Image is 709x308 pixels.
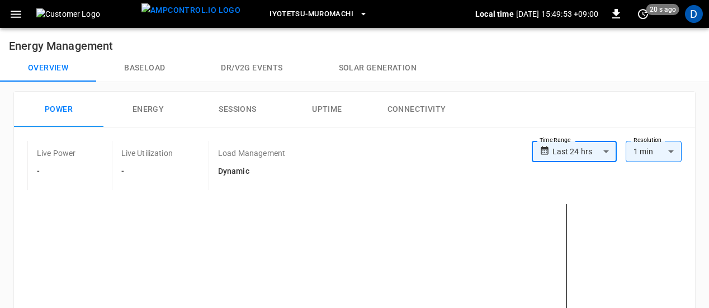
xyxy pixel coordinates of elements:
button: Iyotetsu-Muromachi [265,3,372,25]
div: profile-icon [685,5,703,23]
button: Baseload [96,55,193,82]
button: Energy [103,92,193,127]
p: [DATE] 15:49:53 +09:00 [516,8,598,20]
label: Time Range [540,136,571,145]
p: Load Management [218,148,285,159]
button: Dr/V2G events [193,55,310,82]
h6: - [121,165,173,178]
div: 1 min [626,141,682,162]
span: Iyotetsu-Muromachi [270,8,353,21]
img: Customer Logo [36,8,137,20]
button: Connectivity [372,92,461,127]
img: ampcontrol.io logo [141,3,240,17]
h6: Dynamic [218,165,285,178]
p: Live Power [37,148,76,159]
p: Local time [475,8,514,20]
div: Last 24 hrs [552,141,617,162]
button: Uptime [282,92,372,127]
button: Sessions [193,92,282,127]
label: Resolution [634,136,661,145]
span: 20 s ago [646,4,679,15]
h6: - [37,165,76,178]
p: Live Utilization [121,148,173,159]
button: Solar generation [311,55,445,82]
button: Power [14,92,103,127]
button: set refresh interval [634,5,652,23]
